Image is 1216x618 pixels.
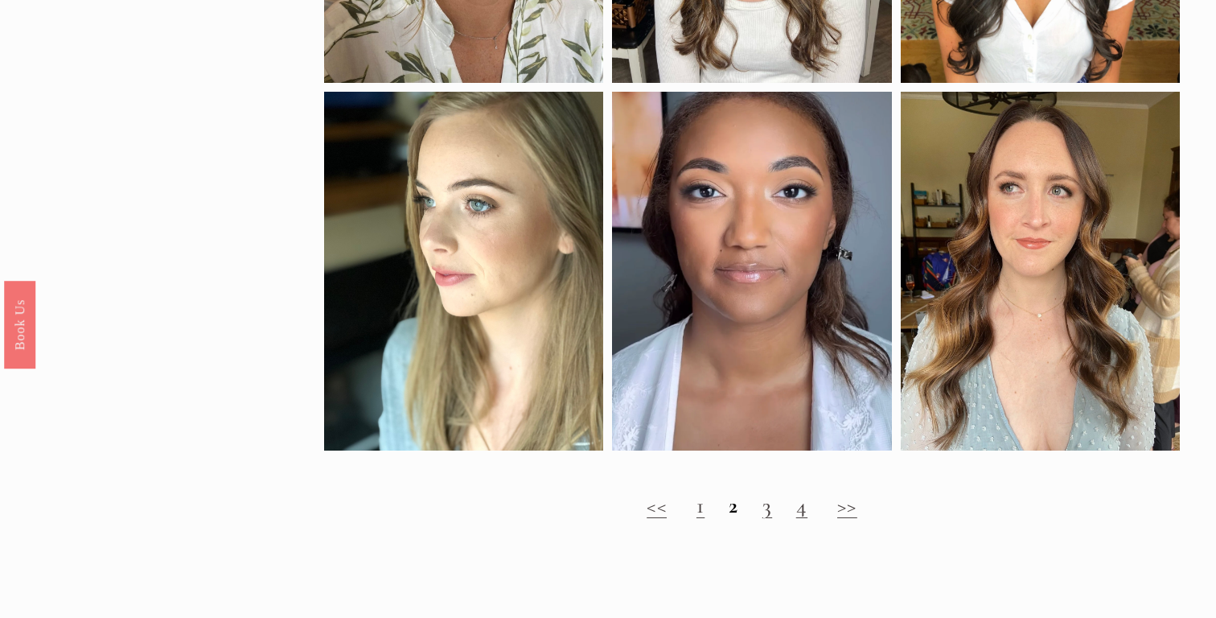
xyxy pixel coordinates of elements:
[647,492,667,519] a: <<
[796,492,807,519] a: 4
[837,492,857,519] a: >>
[696,492,705,519] a: 1
[4,281,35,369] a: Book Us
[729,492,738,519] strong: 2
[762,492,772,519] a: 3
